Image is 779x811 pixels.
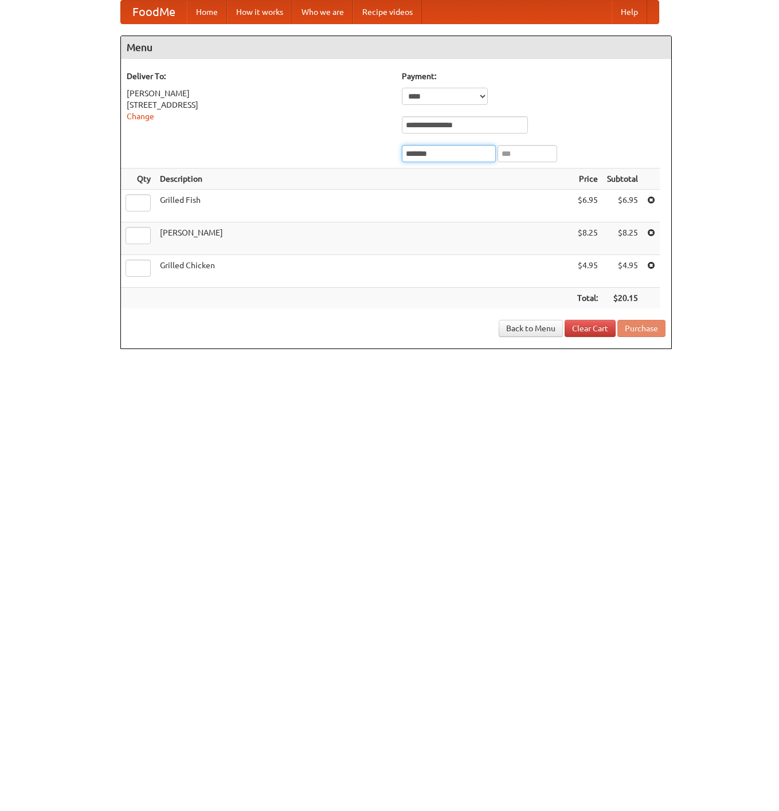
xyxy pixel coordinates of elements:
[573,288,602,309] th: Total:
[573,190,602,222] td: $6.95
[127,70,390,82] h5: Deliver To:
[565,320,616,337] a: Clear Cart
[602,255,643,288] td: $4.95
[602,190,643,222] td: $6.95
[121,36,671,59] h4: Menu
[155,169,573,190] th: Description
[121,169,155,190] th: Qty
[155,190,573,222] td: Grilled Fish
[573,169,602,190] th: Price
[127,99,390,111] div: [STREET_ADDRESS]
[127,112,154,121] a: Change
[602,222,643,255] td: $8.25
[292,1,353,23] a: Who we are
[612,1,647,23] a: Help
[402,70,666,82] h5: Payment:
[121,1,187,23] a: FoodMe
[499,320,563,337] a: Back to Menu
[573,255,602,288] td: $4.95
[573,222,602,255] td: $8.25
[602,169,643,190] th: Subtotal
[617,320,666,337] button: Purchase
[127,88,390,99] div: [PERSON_NAME]
[187,1,227,23] a: Home
[155,255,573,288] td: Grilled Chicken
[155,222,573,255] td: [PERSON_NAME]
[602,288,643,309] th: $20.15
[353,1,422,23] a: Recipe videos
[227,1,292,23] a: How it works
